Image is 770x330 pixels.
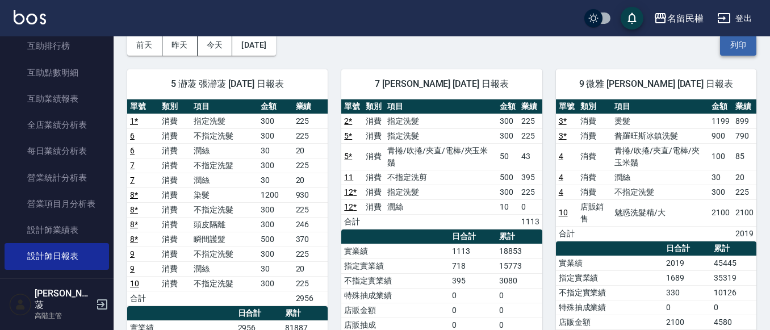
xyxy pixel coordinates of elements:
td: 30 [258,143,293,158]
a: 4 [559,173,563,182]
td: 1689 [663,270,711,285]
td: 指定實業績 [556,270,664,285]
td: 900 [709,128,733,143]
td: 225 [518,185,542,199]
button: 昨天 [162,35,198,56]
td: 330 [663,285,711,300]
td: 消費 [577,114,612,128]
td: 消費 [159,158,191,173]
td: 0 [518,199,542,214]
td: 0 [663,300,711,315]
td: 20 [293,173,328,187]
td: 300 [497,185,518,199]
td: 潤絲 [612,170,709,185]
td: 2019 [663,256,711,270]
td: 不指定洗髮 [191,202,258,217]
button: 今天 [198,35,233,56]
td: 消費 [577,143,612,170]
th: 金額 [258,99,293,114]
td: 消費 [577,170,612,185]
td: 0 [496,288,542,303]
img: Logo [14,10,46,24]
td: 50 [497,143,518,170]
a: 11 [344,173,353,182]
td: 225 [293,276,328,291]
a: 互助點數明細 [5,60,109,86]
td: 不指定洗髮 [612,185,709,199]
td: 合計 [127,291,159,306]
td: 43 [518,143,542,170]
span: 7 [PERSON_NAME] [DATE] 日報表 [355,78,528,90]
td: 2019 [733,226,756,241]
td: 消費 [159,114,191,128]
td: 燙髮 [612,114,709,128]
td: 消費 [159,173,191,187]
td: 指定洗髮 [384,128,497,143]
td: 消費 [159,276,191,291]
td: 300 [258,128,293,143]
a: 設計師業績表 [5,217,109,243]
td: 合計 [556,226,577,241]
td: 頭皮隔離 [191,217,258,232]
td: 35319 [711,270,756,285]
td: 18853 [496,244,542,258]
td: 225 [293,247,328,261]
td: 店販金額 [556,315,664,329]
th: 金額 [497,99,518,114]
td: 225 [293,128,328,143]
td: 0 [449,303,497,318]
a: 互助業績報表 [5,86,109,112]
td: 消費 [363,114,384,128]
td: 潤絲 [384,199,497,214]
td: 225 [733,185,756,199]
td: 青捲/吹捲/夾直/電棒/夾玉米鬚 [384,143,497,170]
a: 9 [130,264,135,273]
td: 消費 [159,187,191,202]
td: 瞬間護髮 [191,232,258,247]
td: 特殊抽成業績 [341,288,449,303]
td: 20 [293,261,328,276]
td: 消費 [363,143,384,170]
td: 4580 [711,315,756,329]
td: 246 [293,217,328,232]
td: 15773 [496,258,542,273]
table: a dense table [341,99,542,229]
td: 消費 [159,143,191,158]
td: 特殊抽成業績 [556,300,664,315]
a: 每日業績分析表 [5,138,109,164]
td: 指定洗髮 [191,114,258,128]
td: 395 [518,170,542,185]
a: 6 [130,131,135,140]
th: 類別 [159,99,191,114]
td: 300 [497,128,518,143]
th: 類別 [363,99,384,114]
th: 日合計 [449,229,497,244]
td: 不指定實業績 [341,273,449,288]
td: 2100 [663,315,711,329]
td: 225 [293,202,328,217]
img: Person [9,293,32,316]
th: 業績 [733,99,756,114]
p: 高階主管 [35,311,93,321]
a: 6 [130,146,135,155]
td: 潤絲 [191,173,258,187]
td: 3080 [496,273,542,288]
a: 9 [130,249,135,258]
td: 消費 [159,217,191,232]
td: 1113 [518,214,542,229]
td: 消費 [363,185,384,199]
a: 互助排行榜 [5,33,109,59]
td: 20 [733,170,756,185]
td: 指定洗髮 [384,185,497,199]
td: 300 [709,185,733,199]
button: 登出 [713,8,756,29]
td: 消費 [577,185,612,199]
th: 業績 [293,99,328,114]
td: 790 [733,128,756,143]
td: 消費 [159,128,191,143]
td: 實業績 [341,244,449,258]
td: 30 [258,173,293,187]
th: 業績 [518,99,542,114]
span: 5 瀞蓤 張瀞蓤 [DATE] 日報表 [141,78,314,90]
td: 370 [293,232,328,247]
